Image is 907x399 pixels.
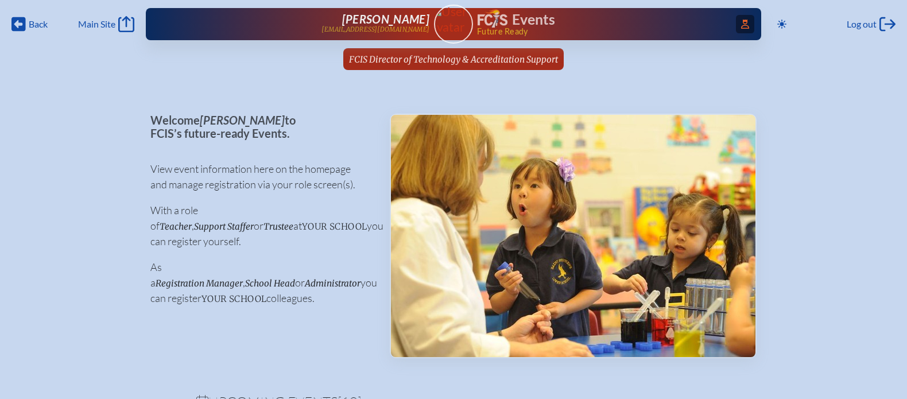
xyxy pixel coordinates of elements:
[201,293,266,304] span: your school
[150,259,371,306] p: As a , or you can register colleagues.
[150,114,371,140] p: Welcome to FCIS’s future-ready Events.
[321,26,429,33] p: [EMAIL_ADDRESS][DOMAIN_NAME]
[847,18,877,30] span: Log out
[245,278,295,289] span: School Head
[344,48,563,70] a: FCIS Director of Technology & Accreditation Support
[429,4,478,34] img: User Avatar
[78,16,134,32] a: Main Site
[78,18,115,30] span: Main Site
[263,221,293,232] span: Trustee
[478,9,724,36] div: FCIS Events — Future ready
[183,13,429,36] a: [PERSON_NAME][EMAIL_ADDRESS][DOMAIN_NAME]
[29,18,48,30] span: Back
[302,221,367,232] span: your school
[349,54,558,65] span: FCIS Director of Technology & Accreditation Support
[194,221,254,232] span: Support Staffer
[342,12,429,26] span: [PERSON_NAME]
[160,221,192,232] span: Teacher
[150,161,371,192] p: View event information here on the homepage and manage registration via your role screen(s).
[391,115,755,357] img: Events
[305,278,361,289] span: Administrator
[150,203,371,249] p: With a role of , or at you can register yourself.
[156,278,243,289] span: Registration Manager
[200,113,285,127] span: [PERSON_NAME]
[477,28,724,36] span: Future Ready
[434,5,473,44] a: User Avatar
